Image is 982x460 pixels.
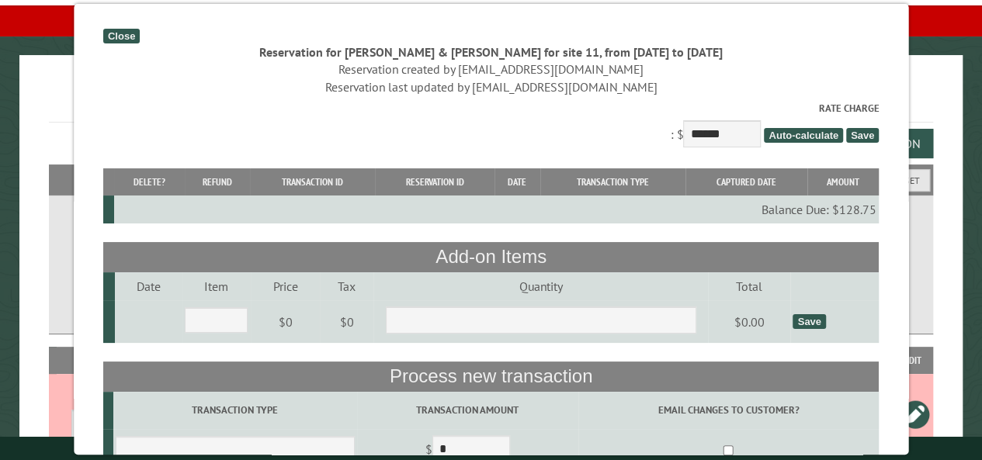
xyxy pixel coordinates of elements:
[375,168,494,195] th: Reservation ID
[251,272,321,300] td: Price
[49,164,933,194] h2: Filters
[114,168,184,195] th: Delete?
[251,300,321,344] td: $0
[182,272,250,300] td: Item
[807,168,879,195] th: Amount
[250,168,375,195] th: Transaction ID
[103,29,140,43] div: Close
[793,314,825,329] div: Save
[892,347,933,374] th: Edit
[708,272,790,300] td: Total
[846,128,879,143] span: Save
[540,168,685,195] th: Transaction Type
[49,80,933,123] h1: Reservations
[114,195,879,223] td: Balance Due: $128.75
[685,168,807,195] th: Captured Date
[373,272,708,300] td: Quantity
[115,272,182,300] td: Date
[494,168,540,195] th: Date
[103,43,879,61] div: Reservation for [PERSON_NAME] & [PERSON_NAME] for site 11, from [DATE] to [DATE]
[103,61,879,78] div: Reservation created by [EMAIL_ADDRESS][DOMAIN_NAME]
[320,300,373,344] td: $0
[103,101,879,151] div: : $
[103,242,879,272] th: Add-on Items
[103,78,879,95] div: Reservation last updated by [EMAIL_ADDRESS][DOMAIN_NAME]
[708,300,790,344] td: $0.00
[359,403,575,417] label: Transaction Amount
[103,101,879,116] label: Rate Charge
[581,403,876,417] label: Email changes to customer?
[57,347,192,374] th: Site
[320,272,373,300] td: Tax
[116,403,354,417] label: Transaction Type
[103,361,879,391] th: Process new transaction
[764,128,843,143] span: Auto-calculate
[184,168,250,195] th: Refund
